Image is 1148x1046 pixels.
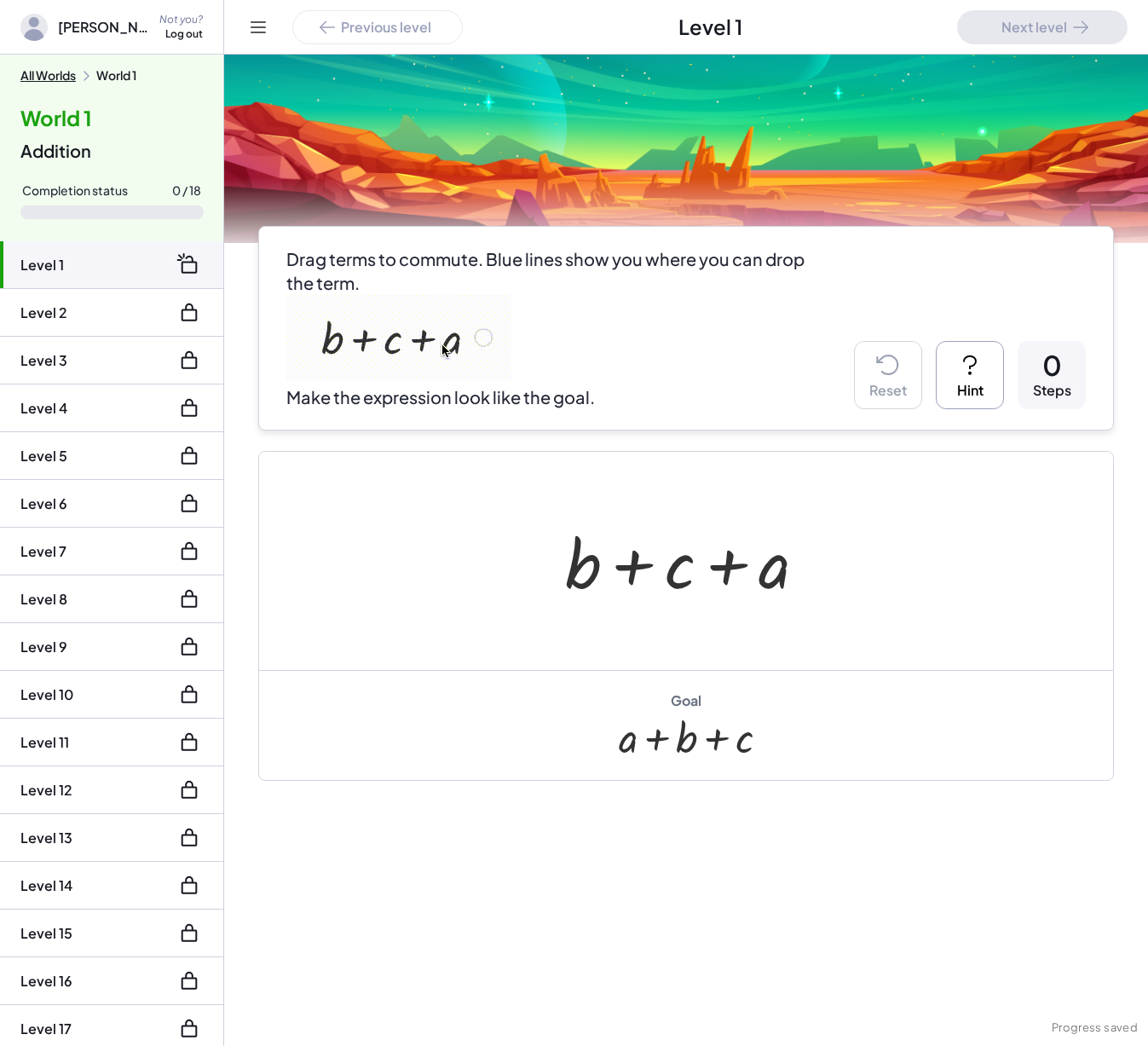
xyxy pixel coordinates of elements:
[671,691,701,710] div: Goal
[58,17,149,38] span: [PERSON_NAME]-Student
[20,828,72,848] div: Level 13
[20,398,67,419] div: Level 4
[22,183,128,199] div: Completion status
[292,10,463,44] button: Previous level
[20,139,203,163] div: Addition
[20,350,67,371] div: Level 3
[96,68,136,84] div: World 1
[20,971,72,991] div: Level 16
[20,68,76,84] button: All Worlds
[20,541,66,562] div: Level 7
[1042,351,1062,379] div: 0
[165,27,203,42] div: Log out
[20,255,64,275] div: Level 1
[20,732,69,753] div: Level 11
[678,13,742,42] span: Level 1
[957,10,1128,44] button: Next level
[20,780,72,800] div: Level 12
[20,637,67,657] div: Level 9
[20,923,72,944] div: Level 15
[20,1019,72,1039] div: Level 17
[20,104,203,133] h4: World 1
[20,494,67,514] div: Level 6
[172,183,201,199] div: 0 / 18
[20,685,73,705] div: Level 10
[286,295,511,380] img: 56cf5447296759071fcc2ff51039f268eea200ea748524efec10c15285825acf.gif
[20,303,67,323] div: Level 2
[854,341,922,409] button: Reset
[286,385,834,409] p: Make the expression look like the goal.
[286,247,834,295] p: Drag terms to commute. Blue lines show you where you can drop the term.
[20,876,72,896] div: Level 14
[936,341,1004,409] button: Hint
[1052,1020,1138,1037] span: Progress saved
[1033,381,1071,400] div: Steps
[20,589,67,610] div: Level 8
[20,446,67,466] div: Level 5
[159,13,203,27] div: Not you?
